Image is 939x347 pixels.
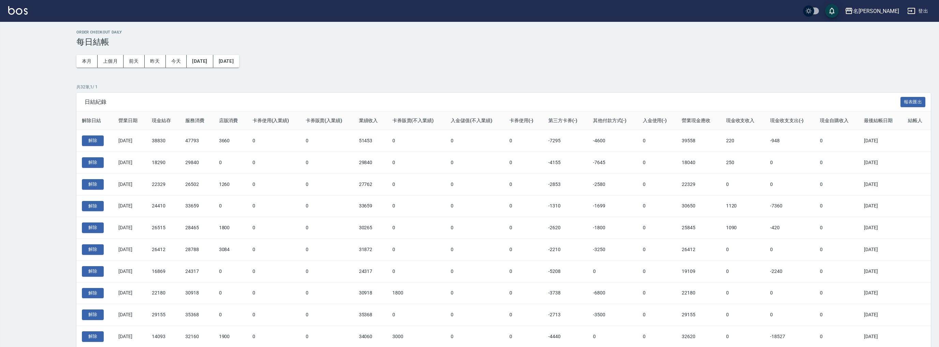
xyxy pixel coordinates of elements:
td: 22180 [146,282,180,304]
td: 0 [445,217,504,239]
h2: Order checkout daily [76,30,931,34]
td: 0 [504,239,543,261]
td: 0 [214,260,247,282]
td: 0 [814,282,858,304]
th: 最後結帳日期 [858,112,902,130]
th: 解除日結 [76,112,113,130]
td: 0 [214,304,247,326]
td: 0 [504,195,543,217]
td: 0 [445,173,504,195]
td: 0 [214,195,247,217]
td: 25845 [676,217,720,239]
td: [DATE] [858,217,902,239]
td: 35368 [180,304,213,326]
td: [DATE] [858,152,902,174]
td: 0 [445,260,504,282]
td: -2240 [765,260,814,282]
td: 250 [721,152,765,174]
td: 0 [214,152,247,174]
td: 0 [504,173,543,195]
td: 0 [387,239,446,261]
td: 0 [387,217,446,239]
td: 33659 [180,195,213,217]
td: -3738 [543,282,587,304]
td: 1260 [214,173,247,195]
td: -2210 [543,239,587,261]
td: 0 [247,304,300,326]
td: 31872 [353,239,387,261]
td: 29840 [180,152,213,174]
td: 1800 [214,217,247,239]
td: 0 [637,130,677,152]
td: 3084 [214,239,247,261]
td: 24317 [353,260,387,282]
td: 0 [300,195,353,217]
td: -3250 [588,239,637,261]
td: 0 [765,173,814,195]
td: 0 [387,152,446,174]
td: 26412 [676,239,720,261]
td: 0 [637,173,677,195]
td: 0 [247,239,300,261]
td: 0 [300,130,353,152]
td: 0 [814,239,858,261]
td: 29155 [146,304,180,326]
p: 共 32 筆, 1 / 1 [76,84,931,90]
td: 18040 [676,152,720,174]
td: 0 [445,130,504,152]
th: 業績收入 [353,112,387,130]
td: 0 [504,282,543,304]
td: 26502 [180,173,213,195]
td: 0 [387,304,446,326]
td: 0 [300,217,353,239]
td: 35368 [353,304,387,326]
td: -7360 [765,195,814,217]
td: 28788 [180,239,213,261]
th: 現金自購收入 [814,112,858,130]
td: 1120 [721,195,765,217]
td: -948 [765,130,814,152]
th: 其他付款方式(-) [588,112,637,130]
td: 16869 [146,260,180,282]
td: 0 [387,195,446,217]
th: 卡券販賣(不入業績) [387,112,446,130]
td: 0 [814,173,858,195]
h3: 每日結帳 [76,37,931,47]
button: 今天 [166,55,187,68]
td: 0 [721,173,765,195]
button: [DATE] [187,55,213,68]
td: 0 [637,152,677,174]
td: [DATE] [858,195,902,217]
td: -2620 [543,217,587,239]
button: 解除 [82,244,104,255]
td: 0 [445,304,504,326]
th: 店販消費 [214,112,247,130]
td: 0 [445,195,504,217]
td: 0 [387,173,446,195]
td: -6800 [588,282,637,304]
button: save [825,4,839,18]
td: [DATE] [113,173,146,195]
td: 3660 [214,130,247,152]
td: 0 [814,152,858,174]
th: 第三方卡券(-) [543,112,587,130]
td: 0 [445,239,504,261]
td: 0 [300,260,353,282]
span: 日結紀錄 [85,99,900,105]
td: -4155 [543,152,587,174]
td: 0 [504,130,543,152]
button: 報表匯出 [900,97,926,107]
td: 0 [247,130,300,152]
td: 22329 [146,173,180,195]
td: [DATE] [113,130,146,152]
button: 昨天 [145,55,166,68]
td: 33659 [353,195,387,217]
th: 營業現金應收 [676,112,720,130]
td: 0 [247,152,300,174]
td: -1800 [588,217,637,239]
td: 0 [445,152,504,174]
button: 登出 [905,5,931,17]
a: 報表匯出 [900,98,926,105]
button: 解除 [82,201,104,212]
th: 入金使用(-) [637,112,677,130]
